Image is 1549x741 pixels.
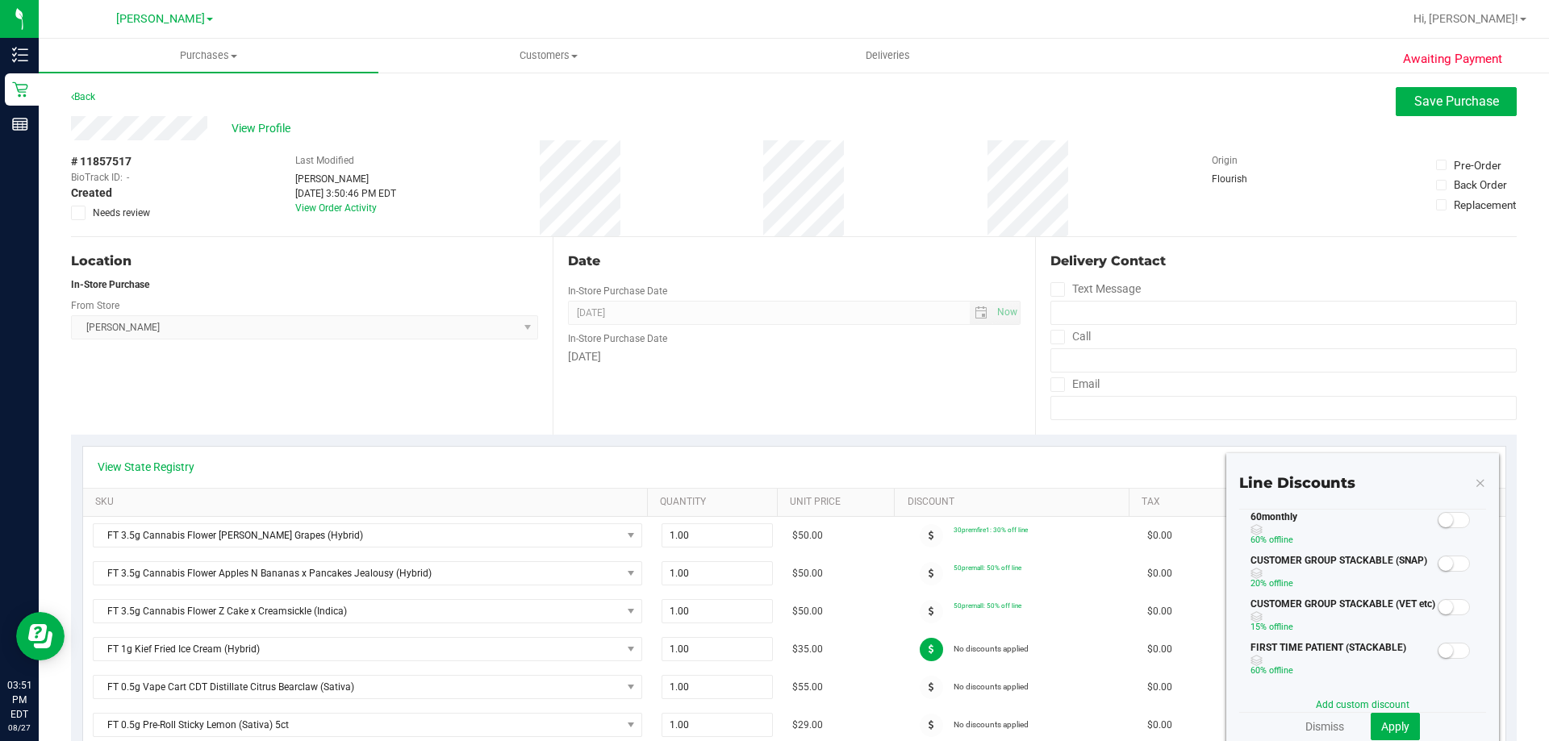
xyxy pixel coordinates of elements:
span: $35.00 [792,642,823,657]
span: Apply [1381,720,1409,733]
a: Discount [908,496,1123,509]
div: [PERSON_NAME] [295,172,396,186]
span: 15% [1250,622,1267,632]
input: Format: (999) 999-9999 [1050,301,1517,325]
span: NO DATA FOUND [93,523,642,547]
span: $0.00 [1147,680,1172,695]
span: line [1281,578,1293,589]
span: NO DATA FOUND [93,637,642,661]
a: Quantity [660,496,771,509]
input: 1.00 [662,676,773,698]
span: line [1281,665,1293,676]
a: View Order Activity [295,202,377,214]
span: line [1281,535,1293,545]
label: In-Store Purchase Date [568,284,667,298]
a: Customers [378,39,718,73]
span: $0.00 [1147,566,1172,581]
a: Tax [1142,496,1240,509]
span: Needs review [93,206,150,220]
span: 30premfire1: 30% off line [954,526,1028,534]
input: 1.00 [662,600,773,622]
span: $50.00 [792,566,823,581]
span: No discounts applied [954,644,1029,653]
label: Call [1050,325,1091,348]
span: Discount can be combined with other discounts [1250,655,1436,666]
div: Delivery Contact [1050,252,1517,271]
p: off [1250,577,1436,591]
inline-svg: Inventory [12,47,28,63]
a: Deliveries [718,39,1058,73]
div: Location [71,252,538,271]
span: FT 3.5g Cannabis Flower Z Cake x Creamsickle (Indica) [94,600,621,622]
span: $0.00 [1147,642,1172,657]
a: Purchases [39,39,378,73]
span: Save Purchase [1414,94,1499,109]
span: NO DATA FOUND [93,675,642,699]
div: Pre-Order [1454,157,1501,173]
button: Apply [1371,713,1420,740]
span: line [1281,622,1293,632]
label: Text Message [1050,277,1141,301]
iframe: Resource center [16,612,65,660]
span: $55.00 [792,680,823,695]
span: No discounts applied [954,720,1029,729]
span: NO DATA FOUND [93,599,642,623]
inline-svg: Reports [12,116,28,132]
p: off [1250,664,1436,678]
span: $50.00 [792,528,823,543]
label: Last Modified [295,153,354,168]
span: 20% [1250,578,1267,589]
label: From Store [71,298,119,313]
input: Format: (999) 999-9999 [1050,348,1517,373]
strong: In-Store Purchase [71,279,149,290]
div: Back Order [1454,177,1507,193]
span: Created [71,185,112,202]
a: SKU [95,496,641,509]
span: Customers [379,48,717,63]
span: View Profile [232,120,296,137]
div: CUSTOMER GROUP STACKABLE (VET etc) [1239,597,1435,640]
div: 60monthly [1239,510,1435,553]
div: [DATE] 3:50:46 PM EDT [295,186,396,201]
p: off [1250,533,1436,547]
a: Back [71,91,95,102]
span: 60% [1250,535,1267,545]
span: [PERSON_NAME] [116,12,205,26]
span: BioTrack ID: [71,170,123,185]
div: FIRST TIME PATIENT (STACKABLE) [1239,640,1435,684]
a: Dismiss [1305,718,1344,735]
span: 50premall: 50% off line [954,564,1021,572]
div: Date [568,252,1020,271]
input: 1.00 [662,714,773,736]
a: Unit Price [790,496,888,509]
span: $50.00 [792,604,823,619]
div: CUSTOMER GROUP STACKABLE (SNAP) [1239,553,1435,597]
p: 08/27 [7,722,31,734]
div: Replacement [1454,197,1516,213]
span: $0.00 [1147,604,1172,619]
span: Awaiting Payment [1403,50,1502,69]
span: FT 0.5g Vape Cart CDT Distillate Citrus Bearclaw (Sativa) [94,676,621,698]
span: Deliveries [844,48,932,63]
input: 1.00 [662,524,773,547]
label: Origin [1212,153,1238,168]
span: Discount can be combined with other discounts [1250,568,1436,579]
span: NO DATA FOUND [93,713,642,737]
span: FT 1g Kief Fried Ice Cream (Hybrid) [94,638,621,660]
span: $0.00 [1147,528,1172,543]
label: In-Store Purchase Date [568,331,667,346]
a: View State Registry [98,459,194,475]
span: Discount can be combined with other discounts [1250,524,1436,535]
span: 50premall: 50% off line [954,602,1021,610]
span: Discount can be combined with other discounts [1250,611,1436,622]
span: Purchases [39,48,378,63]
p: 03:51 PM EDT [7,678,31,722]
span: 60% [1250,665,1267,676]
input: 1.00 [662,562,773,585]
span: Hi, [PERSON_NAME]! [1413,12,1518,25]
span: FT 0.5g Pre-Roll Sticky Lemon (Sativa) 5ct [94,714,621,736]
span: $29.00 [792,718,823,733]
span: $0.00 [1147,718,1172,733]
span: FT 3.5g Cannabis Flower [PERSON_NAME] Grapes (Hybrid) [94,524,621,547]
p: off [1250,620,1436,635]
